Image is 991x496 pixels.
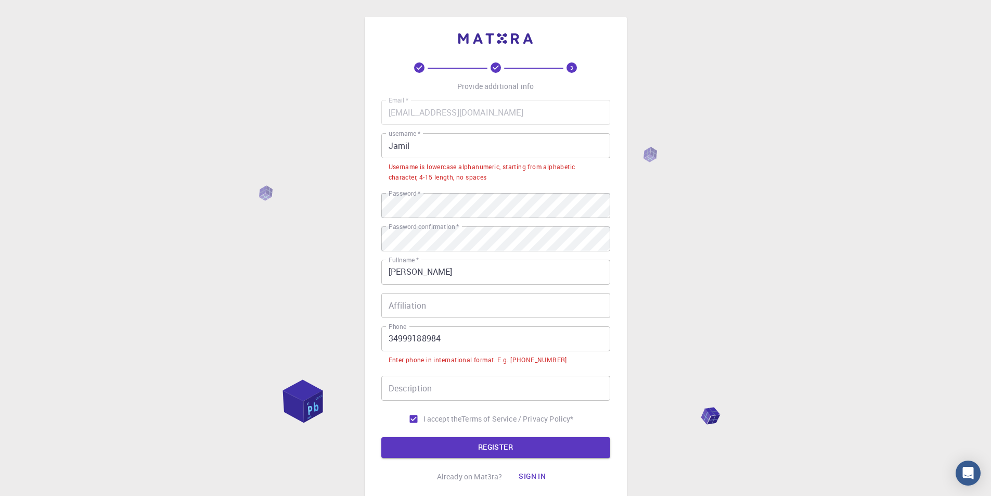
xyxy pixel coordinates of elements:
[457,81,534,92] p: Provide additional info
[570,64,573,71] text: 3
[437,472,503,482] p: Already on Mat3ra?
[461,414,573,424] a: Terms of Service / Privacy Policy*
[389,355,567,365] div: Enter phone in international format. E.g. [PHONE_NUMBER]
[389,322,406,331] label: Phone
[389,96,408,105] label: Email
[389,129,420,138] label: username
[956,461,981,486] div: Open Intercom Messenger
[423,414,462,424] span: I accept the
[510,466,554,487] button: Sign in
[389,222,459,231] label: Password confirmation
[389,189,420,198] label: Password
[389,162,603,183] div: Username is lowercase alphanumeric, starting from alphabetic character, 4-15 length, no spaces
[389,256,419,264] label: Fullname
[381,437,610,458] button: REGISTER
[461,414,573,424] p: Terms of Service / Privacy Policy *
